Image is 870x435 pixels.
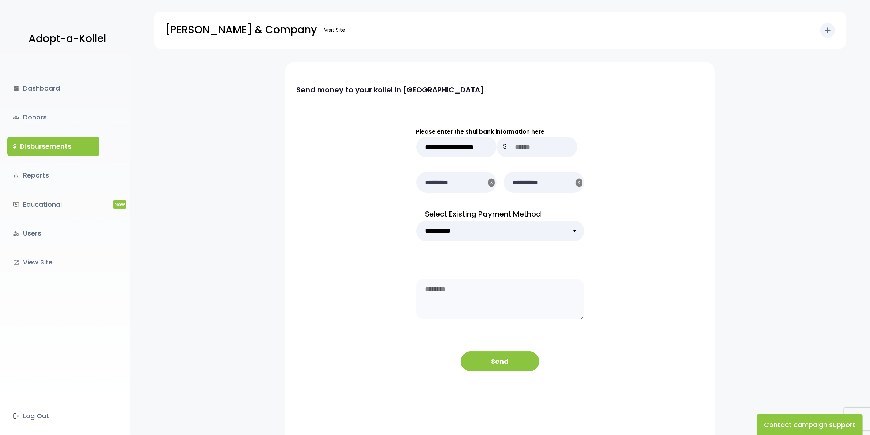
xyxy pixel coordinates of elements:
a: dashboardDashboard [7,79,99,98]
i: manage_accounts [13,230,19,237]
a: manage_accountsUsers [7,224,99,243]
p: Select Existing Payment Method [416,207,584,221]
button: Contact campaign support [757,414,863,435]
a: Adopt-a-Kollel [25,21,106,57]
p: Send money to your kollel in [GEOGRAPHIC_DATA] [296,84,686,96]
p: [PERSON_NAME] & Company [165,21,317,39]
i: bar_chart [13,172,19,179]
p: $ [497,137,513,157]
i: $ [13,141,16,152]
a: Log Out [7,406,99,426]
a: $Disbursements [7,137,99,156]
a: groupsDonors [7,107,99,127]
i: launch [13,259,19,266]
i: add [823,26,832,35]
a: Visit Site [320,23,349,37]
button: add [820,23,835,38]
p: Adopt-a-Kollel [29,30,106,48]
button: X [576,179,582,187]
a: ondemand_videoEducationalNew [7,195,99,214]
a: launchView Site [7,252,99,272]
a: bar_chartReports [7,165,99,185]
button: Send [461,351,539,371]
i: dashboard [13,85,19,92]
button: X [488,179,495,187]
i: ondemand_video [13,201,19,208]
span: New [113,200,126,209]
span: groups [13,114,19,121]
p: Please enter the shul bank information here [416,127,584,137]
